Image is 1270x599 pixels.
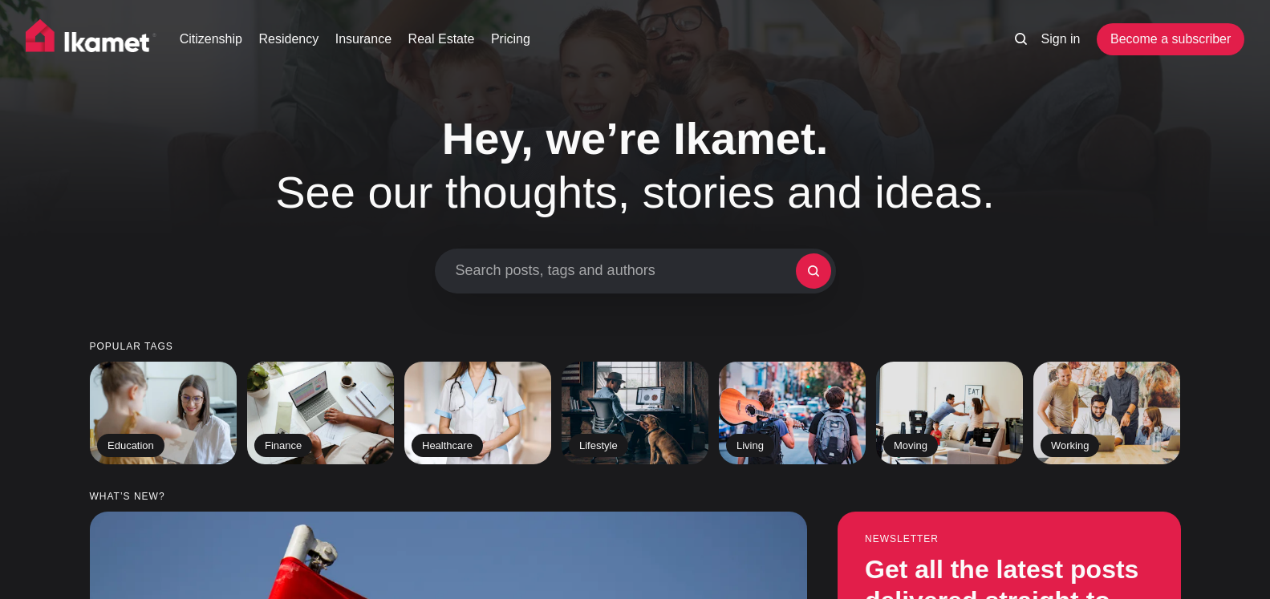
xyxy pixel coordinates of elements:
a: Living [719,362,866,464]
a: Pricing [491,30,530,49]
a: Citizenship [180,30,242,49]
a: Working [1033,362,1180,464]
a: Education [90,362,237,464]
a: Lifestyle [562,362,708,464]
a: Residency [258,30,319,49]
a: Sign in [1041,30,1081,49]
h2: Education [97,434,164,458]
h2: Moving [883,434,938,458]
a: Insurance [335,30,392,49]
a: Finance [247,362,394,464]
span: Search posts, tags and authors [456,262,796,280]
small: Newsletter [864,534,1153,544]
a: Healthcare [404,362,551,464]
a: Real Estate [408,30,475,49]
a: Moving [876,362,1023,464]
img: Ikamet home [26,19,157,59]
h2: Finance [254,434,312,458]
a: Become a subscriber [1097,23,1244,55]
h2: Healthcare [412,434,483,458]
h2: Working [1041,434,1099,458]
h1: See our thoughts, stories and ideas. [226,111,1045,219]
small: Popular tags [90,342,1181,352]
h2: Living [726,434,774,458]
small: What’s new? [90,492,1181,502]
h2: Lifestyle [569,434,628,458]
span: Hey, we’re Ikamet. [442,113,828,164]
